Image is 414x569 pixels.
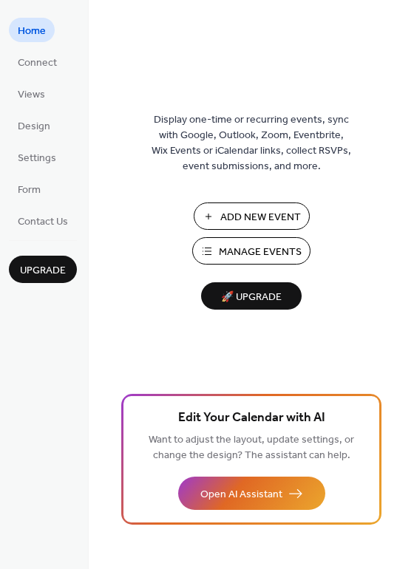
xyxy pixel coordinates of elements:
[194,202,310,230] button: Add New Event
[192,237,310,265] button: Manage Events
[219,245,302,260] span: Manage Events
[210,287,293,307] span: 🚀 Upgrade
[9,145,65,169] a: Settings
[18,119,50,134] span: Design
[18,24,46,39] span: Home
[18,55,57,71] span: Connect
[201,282,302,310] button: 🚀 Upgrade
[18,151,56,166] span: Settings
[20,263,66,279] span: Upgrade
[18,214,68,230] span: Contact Us
[18,183,41,198] span: Form
[9,50,66,74] a: Connect
[9,256,77,283] button: Upgrade
[178,477,325,510] button: Open AI Assistant
[178,408,325,429] span: Edit Your Calendar with AI
[9,208,77,233] a: Contact Us
[152,112,351,174] span: Display one-time or recurring events, sync with Google, Outlook, Zoom, Eventbrite, Wix Events or ...
[9,18,55,42] a: Home
[9,177,50,201] a: Form
[200,487,282,502] span: Open AI Assistant
[9,113,59,137] a: Design
[220,210,301,225] span: Add New Event
[18,87,45,103] span: Views
[9,81,54,106] a: Views
[149,430,354,466] span: Want to adjust the layout, update settings, or change the design? The assistant can help.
